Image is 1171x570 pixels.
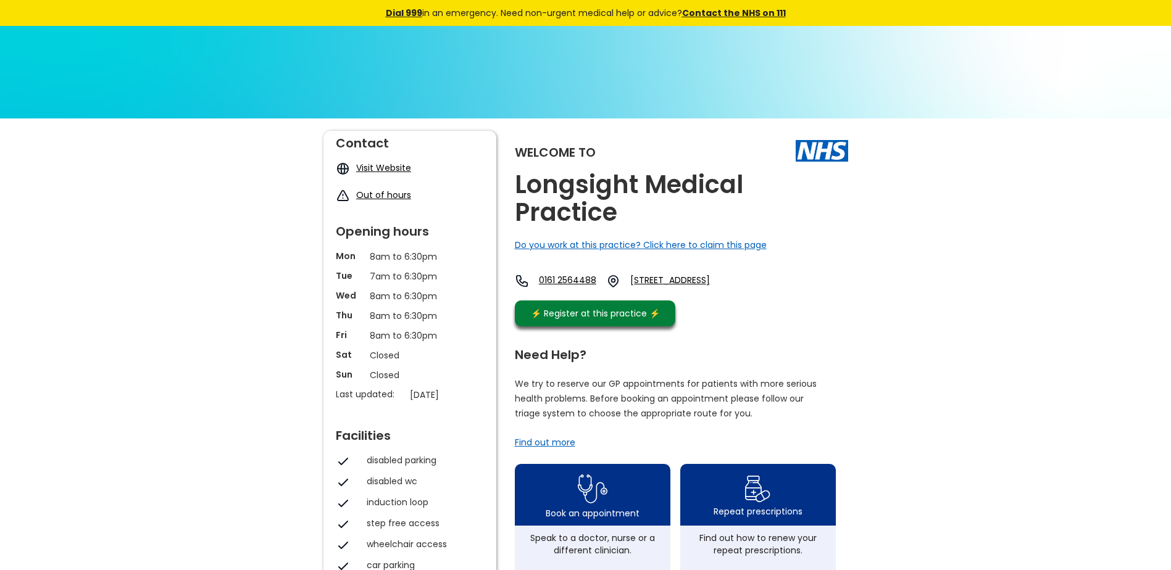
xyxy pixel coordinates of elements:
p: Sat [336,349,364,361]
a: 0161 2564488 [539,274,596,288]
div: Opening hours [336,219,484,238]
p: [DATE] [410,388,490,402]
p: Fri [336,329,364,341]
p: Thu [336,309,364,321]
div: Need Help? [515,342,836,361]
a: ⚡️ Register at this practice ⚡️ [515,300,675,326]
p: We try to reserve our GP appointments for patients with more serious health problems. Before book... [515,376,817,421]
p: Closed [370,368,450,382]
div: disabled wc [367,475,478,487]
div: Repeat prescriptions [714,505,802,518]
img: exclamation icon [336,189,350,203]
a: Contact the NHS on 111 [682,7,786,19]
div: disabled parking [367,454,478,466]
img: The NHS logo [796,140,848,161]
img: telephone icon [515,274,529,288]
p: Sun [336,368,364,381]
div: Contact [336,131,484,149]
a: [STREET_ADDRESS] [630,274,745,288]
p: 8am to 6:30pm [370,250,450,263]
p: 8am to 6:30pm [370,329,450,342]
p: Closed [370,349,450,362]
img: repeat prescription icon [744,473,771,505]
div: step free access [367,517,478,529]
p: Wed [336,289,364,302]
div: Welcome to [515,146,596,159]
p: Last updated: [336,388,404,400]
div: induction loop [367,496,478,508]
div: Find out how to renew your repeat prescriptions. [686,532,830,556]
p: 8am to 6:30pm [370,309,450,323]
div: wheelchair access [367,538,478,550]
div: ⚡️ Register at this practice ⚡️ [525,307,667,320]
a: Dial 999 [386,7,422,19]
a: Find out more [515,436,575,448]
img: globe icon [336,162,350,176]
div: in an emergency. Need non-urgent medical help or advice? [302,6,870,20]
a: Out of hours [356,189,411,201]
img: practice location icon [606,274,620,288]
a: Visit Website [356,162,411,174]
p: Mon [336,250,364,262]
h2: Longsight Medical Practice [515,171,848,226]
div: Book an appointment [546,507,640,519]
p: Tue [336,270,364,282]
img: book appointment icon [578,471,607,507]
a: Do you work at this practice? Click here to claim this page [515,239,767,251]
div: Speak to a doctor, nurse or a different clinician. [521,532,664,556]
p: 8am to 6:30pm [370,289,450,303]
p: 7am to 6:30pm [370,270,450,283]
div: Facilities [336,423,484,442]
